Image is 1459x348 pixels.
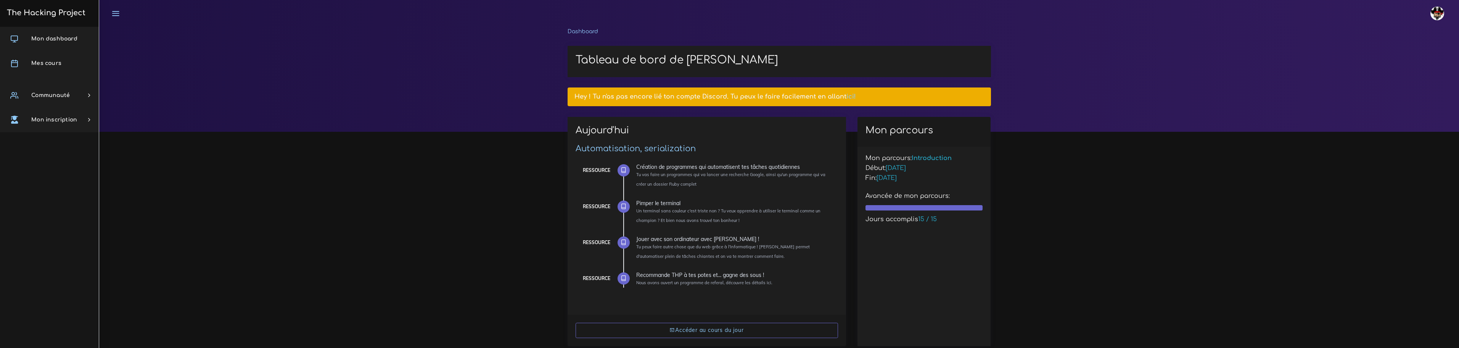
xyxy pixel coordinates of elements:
span: Introduction [912,155,952,162]
h2: Mon parcours [865,125,983,136]
h1: Tableau de bord de [PERSON_NAME] [576,54,983,67]
div: Recommande THP à tes potes et... gagne des sous ! [636,272,832,278]
div: Jouer avec son ordinateur avec [PERSON_NAME] ! [636,236,832,242]
span: Mes cours [31,60,61,66]
small: Nous avons ouvert un programme de referal, découvre les détails ici. [636,280,772,285]
div: Pimper le terminal [636,201,832,206]
a: Automatisation, serialization [576,144,696,153]
small: Tu peux faire autre chose que du web grâce à l'informatique ! [PERSON_NAME] permet d'automatiser ... [636,244,810,259]
small: Un terminal sans couleur c'est triste non ? Tu veux apprendre à utiliser le terminal comme un cha... [636,208,820,223]
h3: The Hacking Project [5,9,85,17]
h5: Début: [865,165,983,172]
h5: Jours accomplis [865,216,983,223]
div: Ressource [583,238,610,247]
a: Dashboard [568,29,598,34]
span: [DATE] [877,175,897,181]
h5: Fin: [865,175,983,182]
a: ici! [846,93,856,100]
span: Mon inscription [31,117,77,123]
h5: Avancée de mon parcours: [865,193,983,200]
div: Ressource [583,274,610,283]
span: 15 / 15 [918,216,937,223]
h5: Hey ! Tu n'as pas encore lié ton compte Discord. Tu peux le faire facilement en allant [574,93,984,100]
div: Création de programmes qui automatisent tes tâches quotidiennes [636,164,832,170]
h5: Mon parcours: [865,155,983,162]
a: Accéder au cours du jour [576,323,838,338]
div: Ressource [583,202,610,211]
span: [DATE] [886,165,906,172]
img: avatar [1430,6,1444,20]
span: Mon dashboard [31,36,77,42]
span: Communauté [31,92,70,98]
div: Ressource [583,166,610,175]
small: Tu vas faire un programmes qui va lancer une recherche Google, ainsi qu'un programme qui va créer... [636,172,825,187]
h2: Aujourd'hui [576,125,838,141]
